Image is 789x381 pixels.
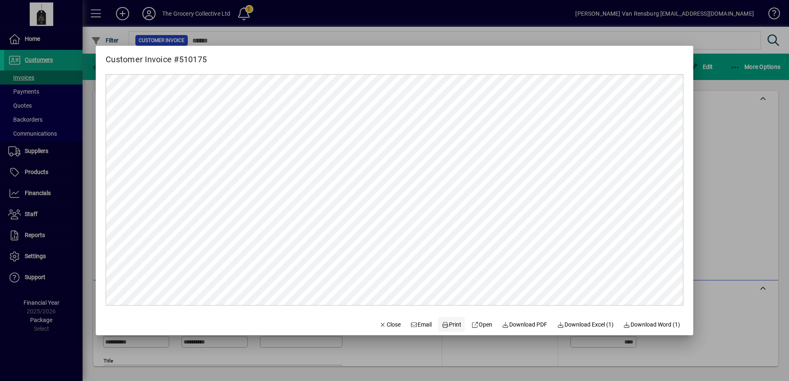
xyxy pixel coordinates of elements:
[502,320,548,329] span: Download PDF
[624,320,680,329] span: Download Word (1)
[468,317,496,332] a: Open
[620,317,684,332] button: Download Word (1)
[407,317,435,332] button: Email
[376,317,404,332] button: Close
[96,46,217,66] h2: Customer Invoice #510175
[471,320,492,329] span: Open
[442,320,461,329] span: Print
[379,320,401,329] span: Close
[411,320,432,329] span: Email
[438,317,465,332] button: Print
[557,320,614,329] span: Download Excel (1)
[554,317,617,332] button: Download Excel (1)
[499,317,551,332] a: Download PDF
